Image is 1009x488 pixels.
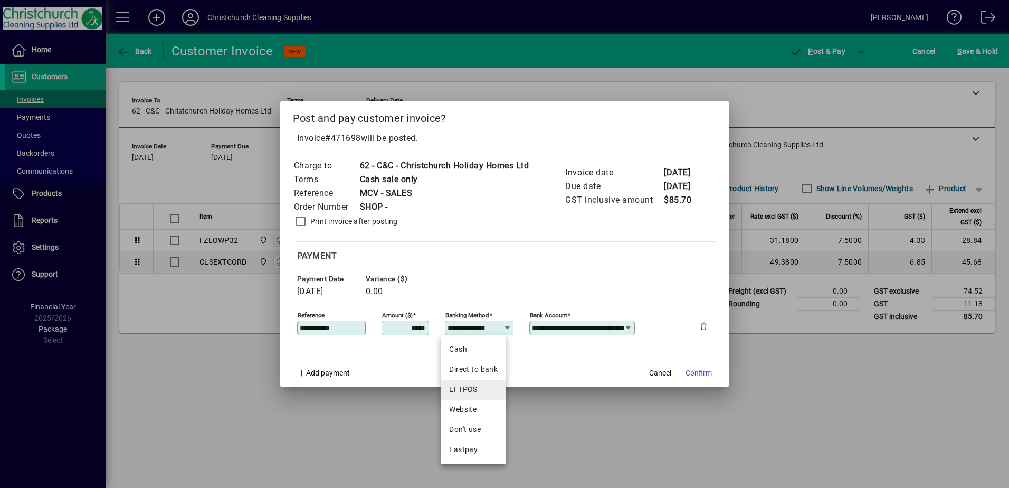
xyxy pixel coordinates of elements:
[663,180,706,193] td: [DATE]
[686,368,712,379] span: Confirm
[449,424,498,435] div: Don't use
[449,384,498,395] div: EFTPOS
[366,287,383,296] span: 0.00
[359,173,529,186] td: Cash sale only
[298,311,325,318] mat-label: Reference
[359,159,529,173] td: 62 - C&C - Christchurch Holiday Homes Ltd
[297,287,323,296] span: [DATE]
[441,400,506,420] mat-option: Website
[293,186,359,200] td: Reference
[297,275,360,283] span: Payment date
[441,380,506,400] mat-option: EFTPOS
[643,364,677,383] button: Cancel
[293,200,359,214] td: Order Number
[325,133,361,143] span: #471698
[382,311,413,318] mat-label: Amount ($)
[359,186,529,200] td: MCV - SALES
[449,404,498,415] div: Website
[293,173,359,186] td: Terms
[445,311,489,318] mat-label: Banking method
[449,344,498,355] div: Cash
[293,364,355,383] button: Add payment
[441,420,506,440] mat-option: Don't use
[663,193,706,207] td: $85.70
[565,180,663,193] td: Due date
[306,369,350,377] span: Add payment
[449,444,498,455] div: Fastpay
[449,364,498,375] div: Direct to bank
[530,311,567,318] mat-label: Bank Account
[293,159,359,173] td: Charge to
[441,360,506,380] mat-option: Direct to bank
[441,440,506,460] mat-option: Fastpay
[565,193,663,207] td: GST inclusive amount
[663,166,706,180] td: [DATE]
[681,364,716,383] button: Confirm
[293,132,717,145] p: Invoice will be posted .
[441,340,506,360] mat-option: Cash
[366,275,429,283] span: Variance ($)
[297,251,337,261] span: Payment
[565,166,663,180] td: Invoice date
[359,200,529,214] td: SHOP -
[649,368,671,379] span: Cancel
[280,101,729,132] h2: Post and pay customer invoice?
[308,216,398,227] label: Print invoice after posting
